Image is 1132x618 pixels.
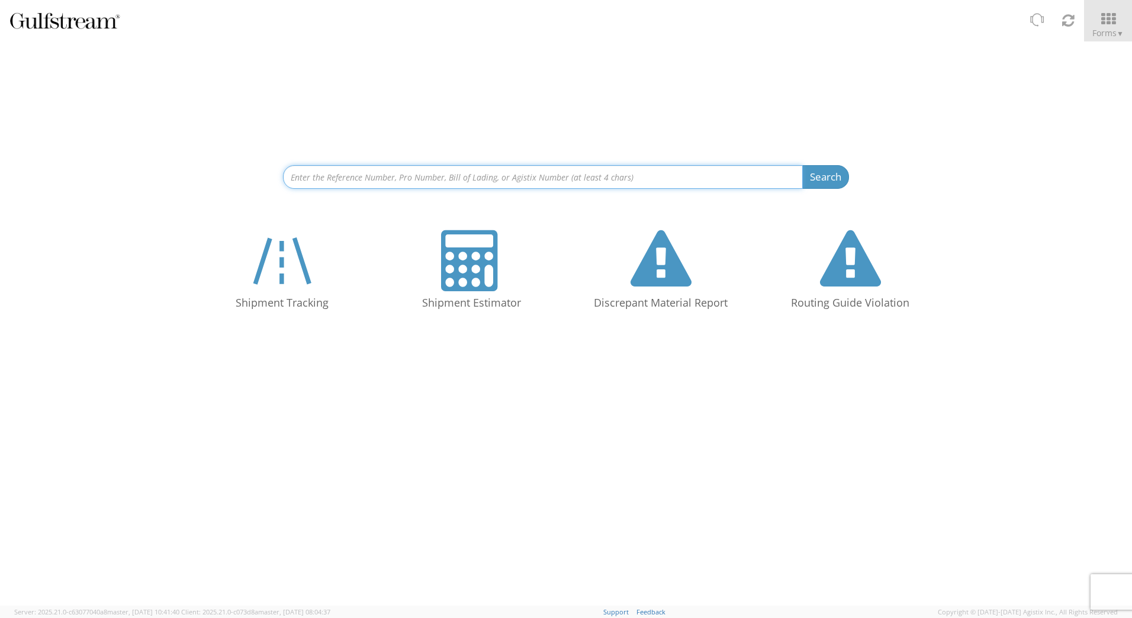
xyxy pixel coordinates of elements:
[761,218,939,327] a: Routing Guide Violation
[572,218,750,327] a: Discrepant Material Report
[636,607,665,616] a: Feedback
[802,165,849,189] button: Search
[205,297,359,309] h4: Shipment Tracking
[1117,28,1124,38] span: ▼
[193,218,371,327] a: Shipment Tracking
[382,218,560,327] a: Shipment Estimator
[9,11,121,31] img: gulfstream-logo-030f482cb65ec2084a9d.png
[773,297,927,309] h4: Routing Guide Violation
[584,297,738,309] h4: Discrepant Material Report
[938,607,1118,617] span: Copyright © [DATE]-[DATE] Agistix Inc., All Rights Reserved
[283,165,803,189] input: Enter the Reference Number, Pro Number, Bill of Lading, or Agistix Number (at least 4 chars)
[258,607,330,616] span: master, [DATE] 08:04:37
[107,607,179,616] span: master, [DATE] 10:41:40
[394,297,548,309] h4: Shipment Estimator
[603,607,629,616] a: Support
[14,607,179,616] span: Server: 2025.21.0-c63077040a8
[181,607,330,616] span: Client: 2025.21.0-c073d8a
[1092,27,1124,38] span: Forms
